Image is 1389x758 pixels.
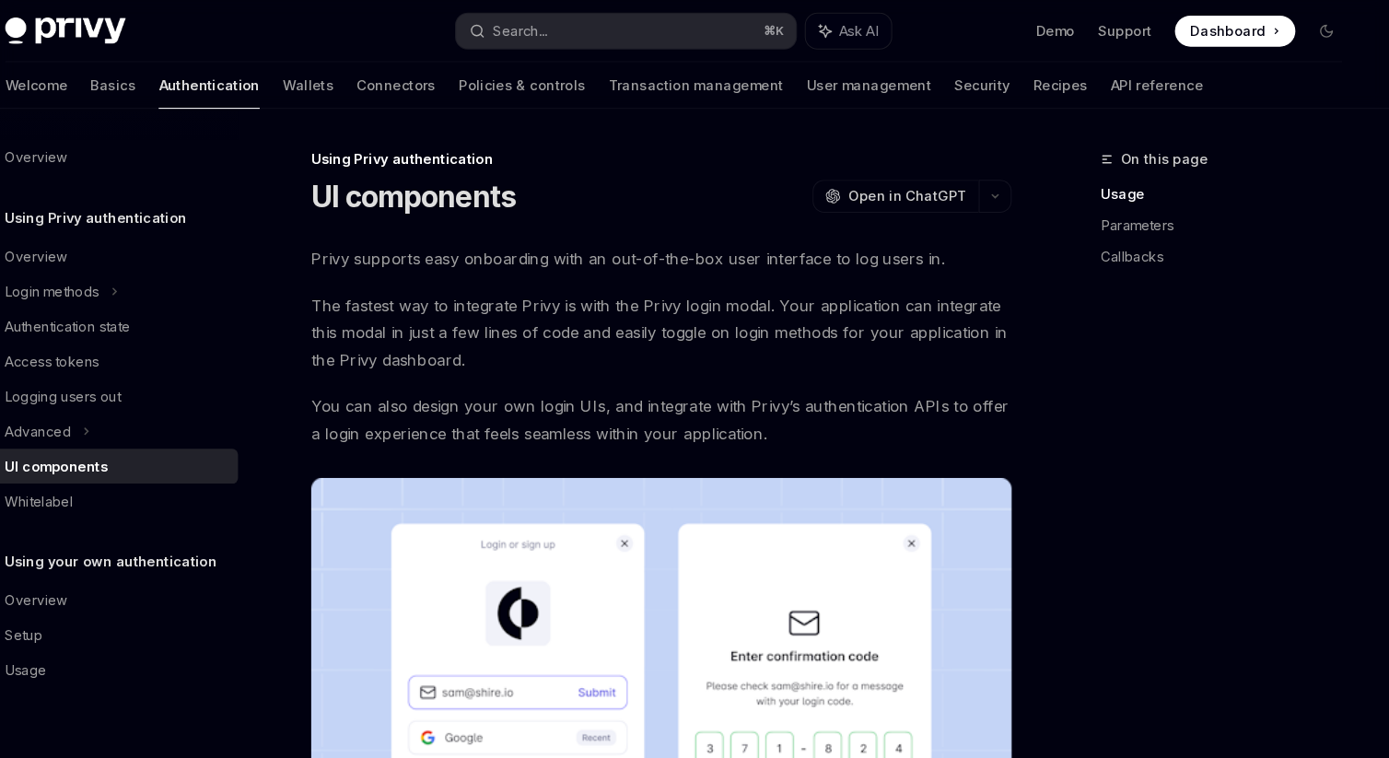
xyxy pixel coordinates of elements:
[1097,20,1148,39] a: Support
[1185,20,1255,39] span: Dashboard
[46,619,282,652] a: Usage
[351,232,1015,258] span: Privy supports easy onboarding with an out-of-the-box user interface to log users in.
[61,591,97,613] div: Setup
[851,20,888,39] span: Ask AI
[860,177,973,195] span: Open in ChatGPT
[46,553,282,586] a: Overview
[61,365,170,387] div: Logging users out
[61,232,120,254] div: Overview
[61,398,123,420] div: Advanced
[324,59,372,103] a: Wallets
[1035,59,1087,103] a: Recipes
[826,170,984,202] button: Open in ChatGPT
[206,59,302,103] a: Authentication
[46,426,282,459] a: UI components
[633,59,799,103] a: Transaction management
[351,372,1015,424] span: You can also design your own login UIs, and integrate with Privy’s authentication APIs to offer a...
[61,298,180,321] div: Authentication state
[142,59,184,103] a: Basics
[1038,20,1075,39] a: Demo
[1100,199,1343,228] a: Parameters
[351,142,1015,160] div: Using Privy authentication
[1100,169,1343,199] a: Usage
[61,431,158,453] div: UI components
[780,22,800,37] span: ⌘ K
[61,521,262,543] h5: Using your own authentication
[1299,15,1328,44] button: Toggle dark mode
[1118,140,1201,162] span: On this page
[821,59,939,103] a: User management
[61,138,120,160] div: Overview
[1100,228,1343,258] a: Callbacks
[961,59,1013,103] a: Security
[61,265,150,287] div: Login methods
[61,195,233,217] h5: Using Privy authentication
[61,624,100,647] div: Usage
[61,59,120,103] a: Welcome
[1109,59,1196,103] a: API reference
[394,59,469,103] a: Connectors
[491,59,611,103] a: Policies & controls
[46,359,282,392] a: Logging users out
[820,13,901,46] button: Ask AI
[523,18,575,41] div: Search...
[61,558,120,580] div: Overview
[46,459,282,492] a: Whitelabel
[46,227,282,260] a: Overview
[488,13,811,46] button: Search...⌘K
[1170,15,1284,44] a: Dashboard
[46,133,282,166] a: Overview
[61,464,125,486] div: Whitelabel
[46,326,282,359] a: Access tokens
[46,293,282,326] a: Authentication state
[61,332,150,354] div: Access tokens
[351,169,544,203] h1: UI components
[351,276,1015,354] span: The fastest way to integrate Privy is with the Privy login modal. Your application can integrate ...
[46,586,282,619] a: Setup
[61,17,175,42] img: dark logo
